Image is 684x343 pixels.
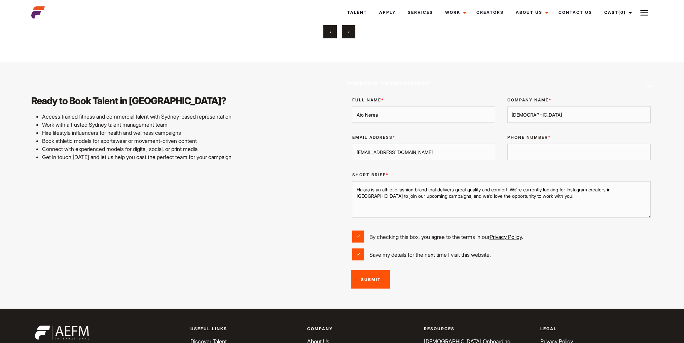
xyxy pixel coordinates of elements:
[352,230,650,242] label: By checking this box, you agree to the terms in our .
[352,230,364,242] input: By checking this box, you agree to the terms in ourPrivacy Policy.
[352,171,650,178] label: Short Brief
[598,3,636,22] a: Cast(0)
[42,136,338,145] li: Book athletic models for sportswear or movement-driven content
[470,3,510,22] a: Creators
[510,3,552,22] a: About Us
[346,80,643,86] p: Validation failed. 1 field requires attention
[352,97,495,103] label: Full Name
[618,10,626,15] span: (0)
[507,97,651,103] label: Company Name
[348,28,350,35] span: Next
[42,145,338,153] li: Connect with experienced models for digital, social, or print media
[329,28,331,35] span: Previous
[42,120,338,128] li: Work with a trusted Sydney talent management team
[190,325,299,332] p: Useful Links
[540,325,649,332] p: Legal
[42,112,338,120] li: Access trained fitness and commercial talent with Sydney-based representation
[640,9,648,17] img: Burger icon
[341,3,373,22] a: Talent
[424,325,533,332] p: Resources
[42,153,338,161] li: Get in touch [DATE] and let us help you cast the perfect team for your campaign
[352,248,650,260] label: Save my details for the next time I visit this website.
[351,270,390,288] input: Submit
[507,134,651,140] label: Phone Number
[307,325,416,332] p: Company
[35,325,89,340] img: aefm-brand-22-white.png
[373,3,402,22] a: Apply
[352,134,495,140] label: Email Address
[402,3,439,22] a: Services
[31,94,338,107] h3: Ready to Book Talent in [GEOGRAPHIC_DATA]?
[352,248,364,260] input: Save my details for the next time I visit this website.
[489,233,521,240] a: Privacy Policy
[42,128,338,136] li: Hire lifestyle influencers for health and wellness campaigns
[552,3,598,22] a: Contact Us
[439,3,470,22] a: Work
[31,6,45,19] img: cropped-aefm-brand-fav-22-square.png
